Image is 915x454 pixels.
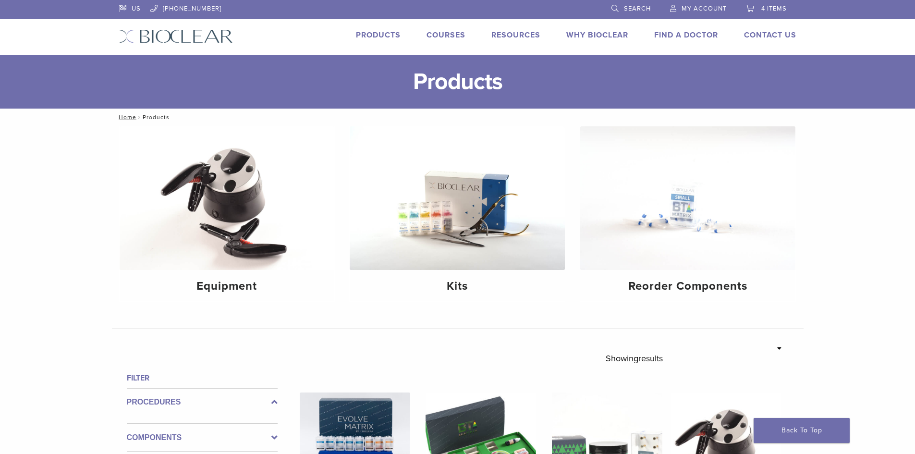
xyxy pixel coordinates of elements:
a: Equipment [120,126,335,301]
span: / [136,115,143,120]
img: Equipment [120,126,335,270]
h4: Kits [357,278,557,295]
a: Resources [491,30,540,40]
a: Home [116,114,136,121]
img: Reorder Components [580,126,795,270]
a: Why Bioclear [566,30,628,40]
a: Contact Us [744,30,796,40]
img: Kits [350,126,565,270]
h4: Filter [127,372,278,384]
span: Search [624,5,651,12]
h4: Reorder Components [588,278,788,295]
h4: Equipment [127,278,327,295]
nav: Products [112,109,804,126]
label: Procedures [127,396,278,408]
p: Showing results [606,348,663,368]
img: Bioclear [119,29,233,43]
a: Find A Doctor [654,30,718,40]
a: Reorder Components [580,126,795,301]
label: Components [127,432,278,443]
span: My Account [682,5,727,12]
a: Kits [350,126,565,301]
a: Products [356,30,401,40]
a: Courses [427,30,465,40]
a: Back To Top [754,418,850,443]
span: 4 items [761,5,787,12]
